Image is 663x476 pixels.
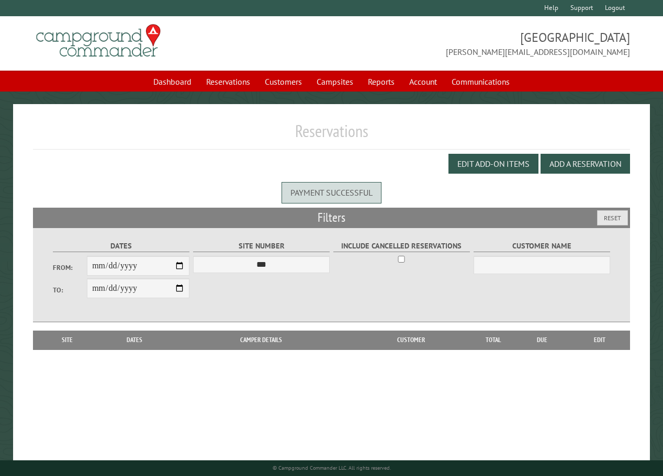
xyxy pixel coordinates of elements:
[597,210,628,225] button: Reset
[362,72,401,92] a: Reports
[53,285,87,295] label: To:
[96,331,172,349] th: Dates
[541,154,630,174] button: Add a Reservation
[38,331,96,349] th: Site
[147,72,198,92] a: Dashboard
[474,240,611,252] label: Customer Name
[333,240,470,252] label: Include Cancelled Reservations
[33,121,630,150] h1: Reservations
[259,72,308,92] a: Customers
[332,29,630,58] span: [GEOGRAPHIC_DATA] [PERSON_NAME][EMAIL_ADDRESS][DOMAIN_NAME]
[514,331,570,349] th: Due
[172,331,350,349] th: Camper Details
[445,72,516,92] a: Communications
[472,331,514,349] th: Total
[273,464,391,471] small: © Campground Commander LLC. All rights reserved.
[33,208,630,228] h2: Filters
[570,331,630,349] th: Edit
[448,154,538,174] button: Edit Add-on Items
[53,263,87,273] label: From:
[310,72,359,92] a: Campsites
[200,72,256,92] a: Reservations
[53,240,190,252] label: Dates
[403,72,443,92] a: Account
[350,331,472,349] th: Customer
[193,240,330,252] label: Site Number
[282,182,381,203] div: Payment successful
[33,20,164,61] img: Campground Commander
